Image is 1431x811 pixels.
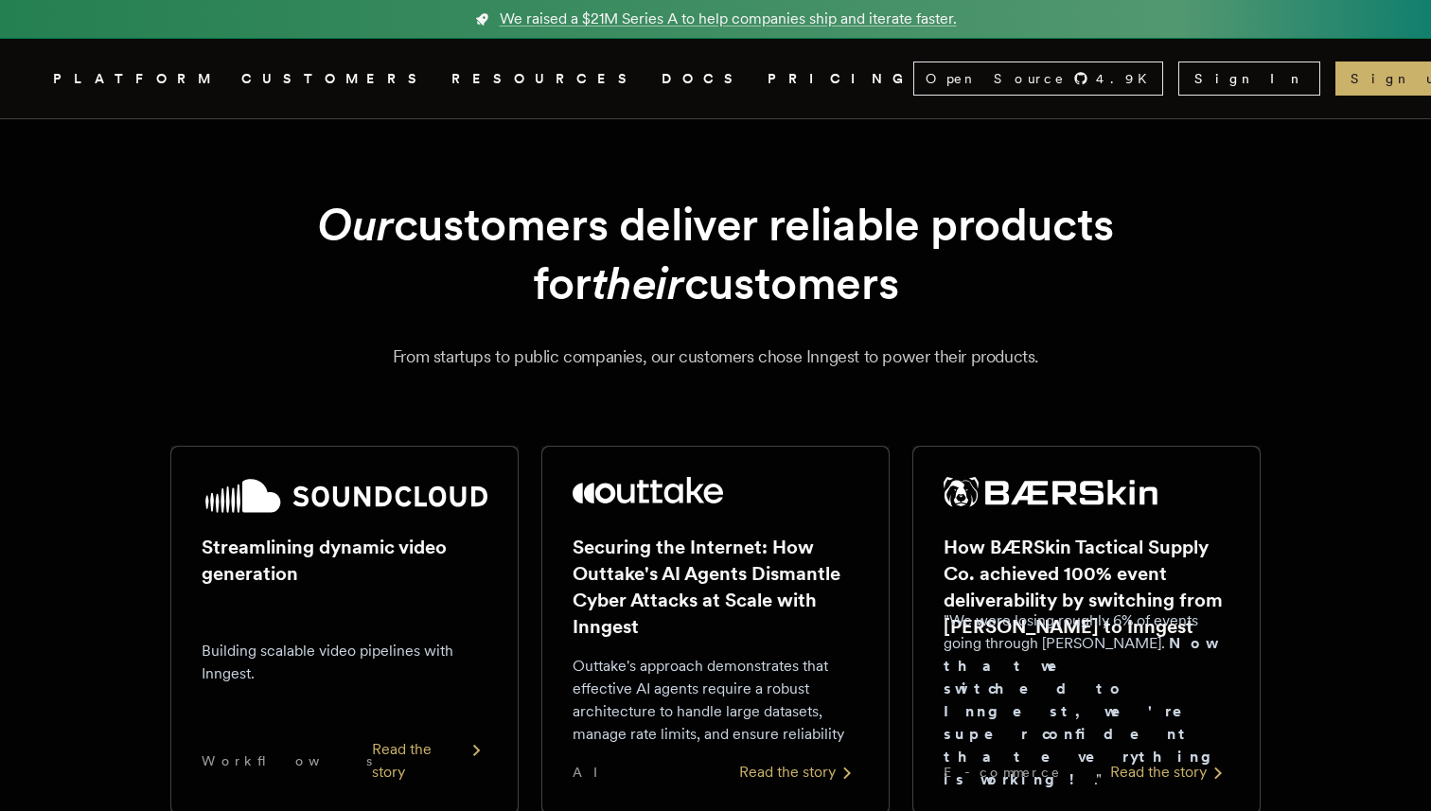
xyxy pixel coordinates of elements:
[662,67,745,91] a: DOCS
[216,195,1215,313] h1: customers deliver reliable products for customers
[202,751,372,770] span: Workflows
[944,477,1157,507] img: BÆRSkin Tactical Supply Co.
[202,640,487,685] p: Building scalable video pipelines with Inngest.
[944,763,1061,782] span: E-commerce
[768,67,913,91] a: PRICING
[944,534,1229,640] h2: How BÆRSkin Tactical Supply Co. achieved 100% event deliverability by switching from [PERSON_NAME...
[592,256,684,310] em: their
[1110,761,1229,784] div: Read the story
[1096,69,1158,88] span: 4.9 K
[76,344,1355,370] p: From startups to public companies, our customers chose Inngest to power their products.
[500,8,957,30] span: We raised a $21M Series A to help companies ship and iterate faster.
[944,634,1226,788] strong: Now that we switched to Inngest, we're super confident that everything is working!
[926,69,1066,88] span: Open Source
[241,67,429,91] a: CUSTOMERS
[573,655,858,746] p: Outtake's approach demonstrates that effective AI agents require a robust architecture to handle ...
[944,609,1229,791] p: "We were losing roughly 6% of events going through [PERSON_NAME]. ."
[53,67,219,91] button: PLATFORM
[372,738,487,784] div: Read the story
[451,67,639,91] button: RESOURCES
[739,761,858,784] div: Read the story
[317,197,394,252] em: Our
[202,477,487,515] img: SoundCloud
[573,477,723,503] img: Outtake
[1178,62,1320,96] a: Sign In
[573,534,858,640] h2: Securing the Internet: How Outtake's AI Agents Dismantle Cyber Attacks at Scale with Inngest
[573,763,614,782] span: AI
[202,534,487,587] h2: Streamlining dynamic video generation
